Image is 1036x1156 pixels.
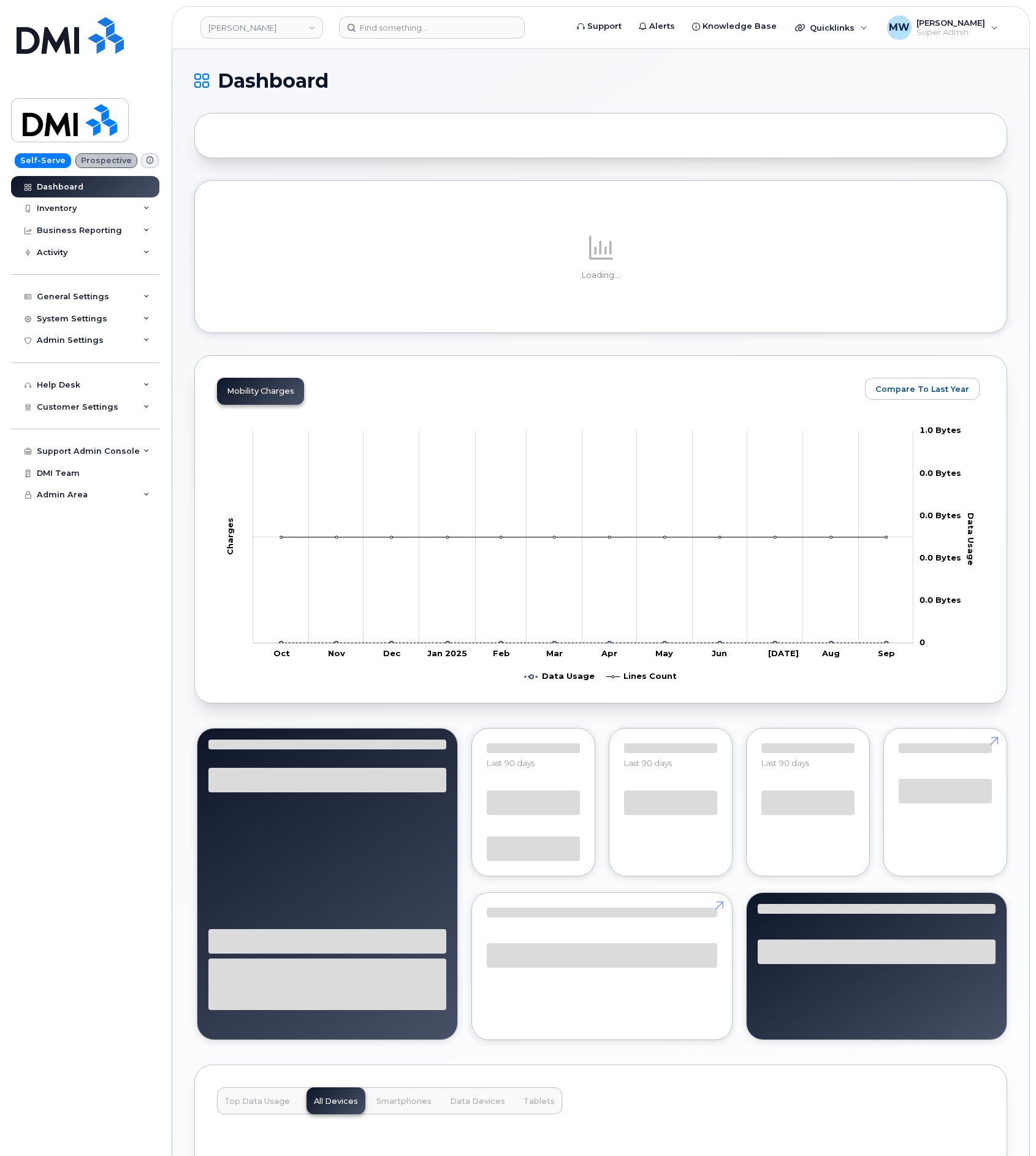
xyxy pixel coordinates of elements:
[546,648,563,658] tspan: Mar
[966,513,976,565] tspan: Data Usage
[225,425,976,689] g: Chart
[920,468,961,478] tspan: 0.0 Bytes
[655,648,673,658] tspan: May
[376,1097,432,1106] span: Smartphones
[217,1087,297,1114] button: Top Data Usage
[524,665,594,689] g: Data Usage
[624,758,672,768] span: Last 90 days
[273,648,290,658] tspan: Oct
[920,595,961,605] tspan: 0.0 Bytes
[821,648,840,658] tspan: Aug
[487,758,535,768] span: Last 90 days
[427,648,467,658] tspan: Jan 2025
[524,665,676,689] g: Legend
[601,648,617,658] tspan: Apr
[920,553,961,562] tspan: 0.0 Bytes
[920,637,925,647] tspan: 0
[217,270,985,281] p: Loading...
[493,648,510,658] tspan: Feb
[516,1087,562,1114] button: Tablets
[225,518,235,555] tspan: Charges
[224,1097,290,1106] span: Top Data Usage
[768,648,799,658] tspan: [DATE]
[443,1087,512,1114] button: Data Devices
[878,648,895,658] tspan: Sep
[865,378,980,400] button: Compare To Last Year
[920,425,961,435] tspan: 1.0 Bytes
[606,665,676,689] g: Lines Count
[328,648,345,658] tspan: Nov
[383,648,401,658] tspan: Dec
[218,72,329,90] span: Dashboard
[712,648,727,658] tspan: Jun
[920,510,961,520] tspan: 0.0 Bytes
[450,1097,505,1106] span: Data Devices
[369,1087,439,1114] button: Smartphones
[761,758,809,768] span: Last 90 days
[875,383,969,395] span: Compare To Last Year
[524,1097,555,1106] span: Tablets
